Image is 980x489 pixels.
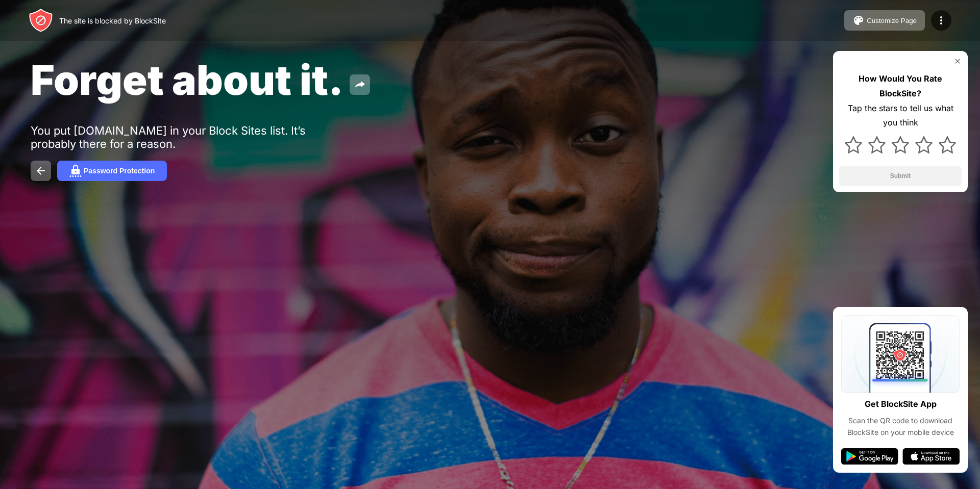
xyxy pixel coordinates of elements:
img: star.svg [892,136,909,153]
img: pallet.svg [852,14,865,27]
div: How Would You Rate BlockSite? [839,71,962,101]
img: star.svg [845,136,862,153]
img: rate-us-close.svg [953,57,962,65]
img: menu-icon.svg [935,14,947,27]
img: qrcode.svg [841,315,960,393]
div: Customize Page [867,17,917,24]
img: share.svg [354,79,366,91]
img: star.svg [915,136,933,153]
img: password.svg [69,165,82,177]
img: star.svg [939,136,956,153]
img: star.svg [868,136,886,153]
img: app-store.svg [902,448,960,465]
button: Customize Page [844,10,925,31]
img: header-logo.svg [29,8,53,33]
div: Get BlockSite App [865,397,937,411]
div: You put [DOMAIN_NAME] in your Block Sites list. It’s probably there for a reason. [31,124,346,150]
div: Tap the stars to tell us what you think [839,101,962,131]
span: Forget about it. [31,55,344,105]
img: back.svg [35,165,47,177]
button: Submit [839,166,962,186]
div: The site is blocked by BlockSite [59,16,166,25]
img: google-play.svg [841,448,898,465]
div: Scan the QR code to download BlockSite on your mobile device [841,415,960,438]
div: Password Protection [84,167,155,175]
button: Password Protection [57,161,167,181]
